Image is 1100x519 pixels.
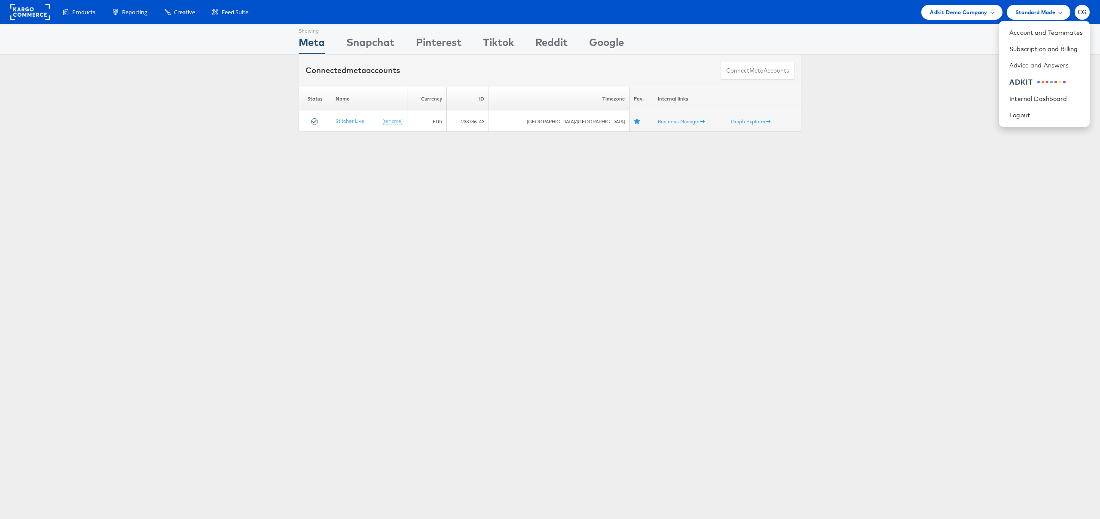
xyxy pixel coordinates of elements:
[930,8,987,17] span: Adkit Demo Company
[1078,9,1087,15] span: CG
[1015,8,1055,17] span: Standard Mode
[336,118,364,124] a: Stitcher Live
[346,65,366,75] span: meta
[299,35,325,54] div: Meta
[446,111,489,132] td: 238786143
[1009,77,1083,87] a: ADKIT
[407,111,446,132] td: EUR
[346,35,394,54] div: Snapchat
[1009,111,1083,119] a: Logout
[174,8,195,16] span: Creative
[1009,61,1083,70] a: Advice and Answers
[407,87,446,111] th: Currency
[749,67,764,75] span: meta
[483,35,514,54] div: Tiktok
[731,118,770,125] a: Graph Explorer
[489,111,629,132] td: [GEOGRAPHIC_DATA]/[GEOGRAPHIC_DATA]
[535,35,568,54] div: Reddit
[306,65,400,76] div: Connected accounts
[382,118,403,125] a: (rename)
[489,87,629,111] th: Timezone
[331,87,407,111] th: Name
[222,8,248,16] span: Feed Suite
[1009,45,1083,53] a: Subscription and Billing
[1009,77,1033,87] div: ADKIT
[416,35,461,54] div: Pinterest
[299,87,331,111] th: Status
[1009,95,1083,103] a: Internal Dashboard
[72,8,95,16] span: Products
[1009,28,1083,37] a: Account and Teammates
[299,24,325,35] div: Showing
[721,61,794,80] button: ConnectmetaAccounts
[589,35,624,54] div: Google
[446,87,489,111] th: ID
[122,8,147,16] span: Reporting
[658,118,705,125] a: Business Manager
